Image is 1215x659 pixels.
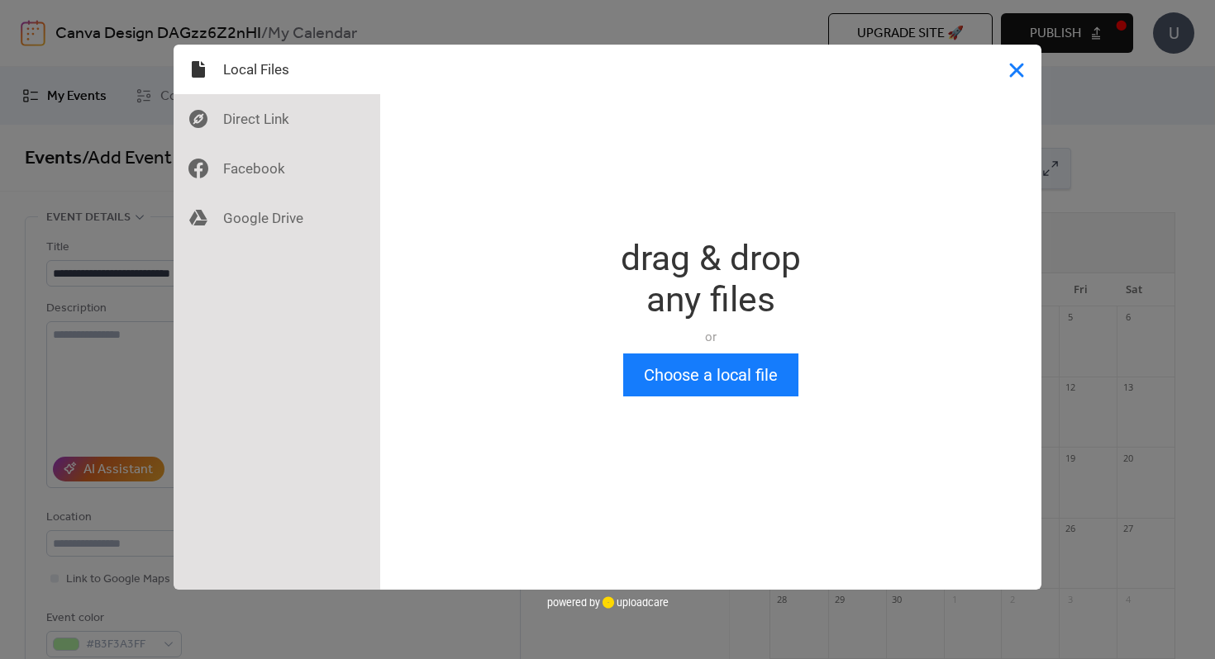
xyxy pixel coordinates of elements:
div: Direct Link [174,94,380,144]
div: drag & drop any files [621,238,801,320]
button: Choose a local file [623,353,798,396]
button: Close [992,45,1041,94]
div: Local Files [174,45,380,94]
div: Facebook [174,144,380,193]
a: uploadcare [600,596,669,609]
div: powered by [547,590,669,614]
div: or [621,329,801,345]
div: Google Drive [174,193,380,243]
